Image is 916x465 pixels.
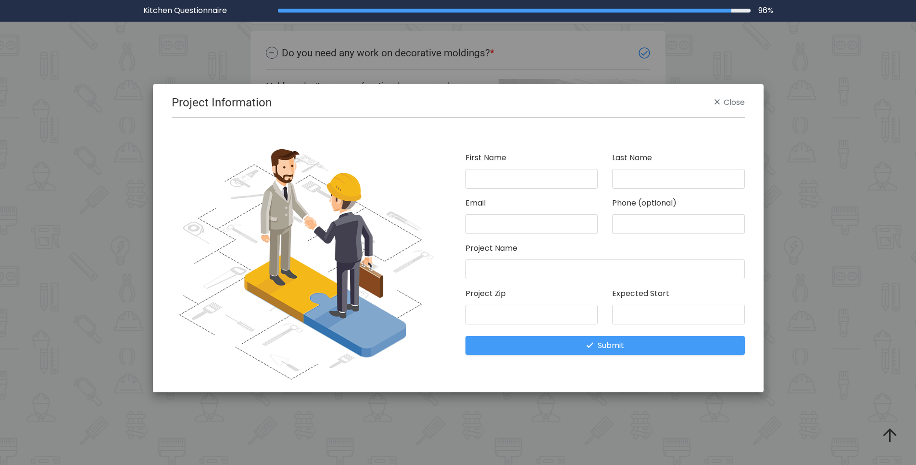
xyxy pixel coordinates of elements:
[172,96,272,109] h4: Project Information
[714,96,745,110] a: Close
[612,196,677,210] label: Phone (optional)
[598,340,624,351] span: Submit
[153,84,764,392] md-dialog: Project Information ...
[465,336,745,355] button: Submit
[612,151,652,165] label: Last Name
[465,287,506,301] label: Project Zip
[465,151,506,165] label: First Name
[465,242,517,256] label: Project Name
[465,196,486,210] label: Email
[612,287,669,301] label: Expected Start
